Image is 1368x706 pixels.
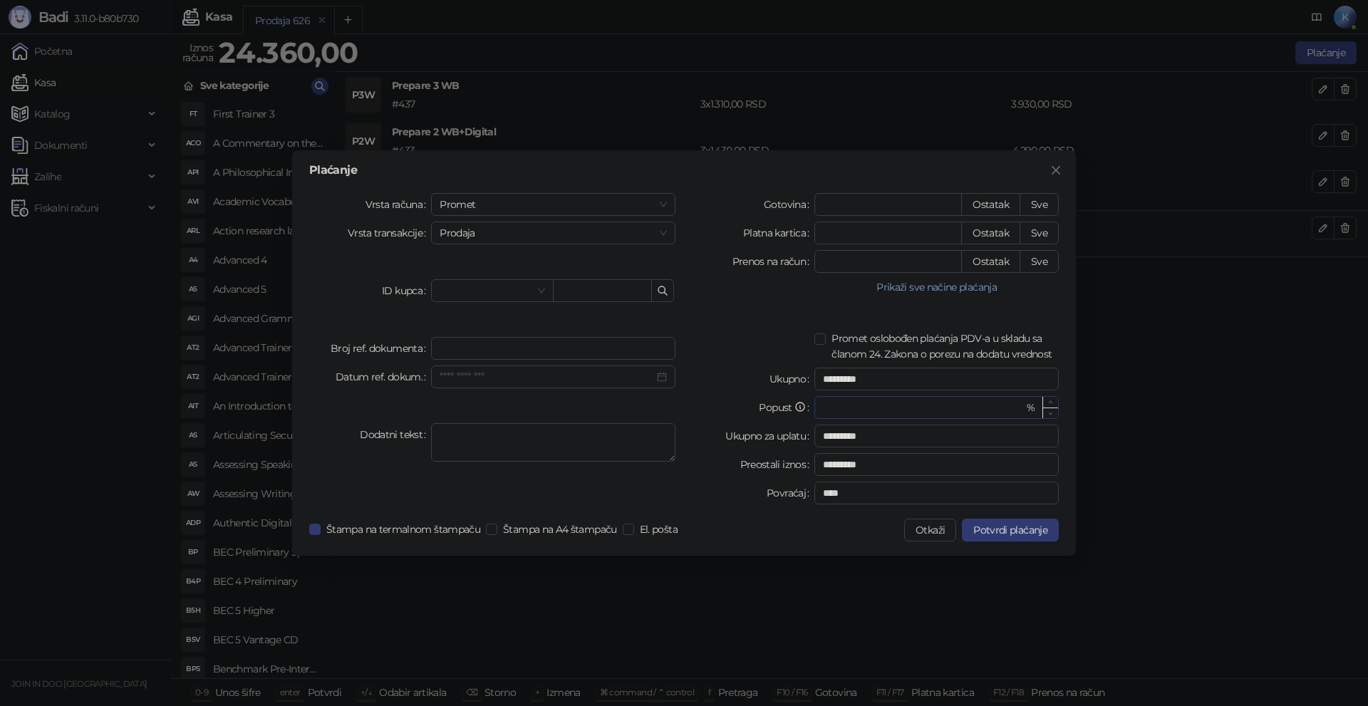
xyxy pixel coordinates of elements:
input: Broj ref. dokumenta [431,337,675,360]
span: Štampa na A4 štampaču [497,521,623,537]
span: Promet oslobođen plaćanja PDV-a u skladu sa članom 24. Zakona o porezu na dodatu vrednost [826,331,1059,362]
span: Potvrdi plaćanje [973,524,1047,536]
button: Sve [1020,193,1059,216]
label: Platna kartica [743,222,814,244]
label: Dodatni tekst [360,423,431,446]
span: El. pošta [634,521,683,537]
label: Preostali iznos [740,453,815,476]
label: Gotovina [764,193,814,216]
div: Plaćanje [309,165,1059,176]
button: Ostatak [961,222,1020,244]
label: Ukupno [769,368,815,390]
button: Potvrdi plaćanje [962,519,1059,541]
label: Prenos na račun [732,250,815,273]
label: Broj ref. dokumenta [331,337,431,360]
label: Povraćaj [767,482,814,504]
button: Prikaži sve načine plaćanja [814,279,1059,296]
span: Decrease Value [1042,407,1058,418]
span: down [1048,411,1053,416]
span: Increase Value [1042,397,1058,407]
label: ID kupca [382,279,431,302]
label: Vrsta računa [366,193,432,216]
label: Popust [759,396,814,419]
button: Ostatak [961,193,1020,216]
span: Promet [440,194,667,215]
input: Datum ref. dokum. [440,369,654,385]
button: Ostatak [961,250,1020,273]
label: Vrsta transakcije [348,222,432,244]
button: Sve [1020,250,1059,273]
span: Zatvori [1045,165,1067,176]
label: Ukupno za uplatu [725,425,814,447]
span: close [1050,165,1062,176]
span: Prodaja [440,222,667,244]
span: Štampa na termalnom štampaču [321,521,486,537]
button: Otkaži [904,519,956,541]
span: up [1048,400,1053,405]
label: Datum ref. dokum. [336,365,432,388]
button: Sve [1020,222,1059,244]
textarea: Dodatni tekst [431,423,675,462]
button: Close [1045,159,1067,182]
input: Popust [823,397,1023,418]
